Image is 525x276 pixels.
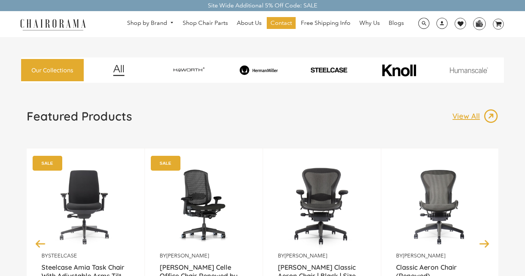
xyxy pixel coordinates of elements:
span: Shop Chair Parts [183,19,228,27]
a: Shop Chair Parts [179,17,232,29]
p: by [396,252,484,259]
a: Steelcase [48,252,77,259]
span: About Us [237,19,262,27]
img: image_12.png [98,65,139,76]
img: image_7_14f0750b-d084-457f-979a-a1ab9f6582c4.png [155,63,223,77]
a: [PERSON_NAME] [285,252,327,259]
img: image_13.png [484,109,498,124]
a: View All [452,109,498,124]
span: Free Shipping Info [301,19,350,27]
span: Contact [270,19,292,27]
a: Contact [267,17,296,29]
a: Herman Miller Classic Aeron Chair | Black | Size B (Renewed) - chairorama Herman Miller Classic A... [278,160,366,252]
a: Free Shipping Info [297,17,354,29]
button: Next [478,237,491,250]
img: image_11.png [435,67,503,73]
p: by [278,252,366,259]
img: chairorama [16,18,90,31]
p: by [160,252,248,259]
a: Blogs [385,17,408,29]
span: Blogs [389,19,404,27]
a: Amia Chair by chairorama.com Renewed Amia Chair chairorama.com [41,160,130,252]
p: View All [452,111,484,121]
text: SALE [160,161,171,165]
nav: DesktopNavigation [122,17,410,31]
span: Why Us [359,19,380,27]
img: Herman Miller Celle Office Chair Renewed by Chairorama | Grey - chairorama [160,160,248,252]
a: Why Us [356,17,383,29]
img: Amia Chair by chairorama.com [41,160,130,252]
a: Herman Miller Celle Office Chair Renewed by Chairorama | Grey - chairorama Herman Miller Celle Of... [160,160,248,252]
a: Our Collections [21,59,84,82]
a: About Us [233,17,265,29]
img: WhatsApp_Image_2024-07-12_at_16.23.01.webp [474,18,485,29]
img: Herman Miller Classic Aeron Chair | Black | Size B (Renewed) - chairorama [278,160,366,252]
img: image_10_1.png [365,63,432,77]
img: PHOTO-2024-07-09-00-53-10-removebg-preview.png [295,67,363,74]
text: SALE [41,161,53,165]
a: [PERSON_NAME] [403,252,445,259]
a: [PERSON_NAME] [166,252,209,259]
button: Previous [34,237,47,250]
img: image_8_173eb7e0-7579-41b4-bc8e-4ba0b8ba93e8.png [225,65,293,75]
a: Featured Products [27,109,132,129]
h1: Featured Products [27,109,132,124]
p: by [41,252,130,259]
a: Shop by Brand [123,17,177,29]
a: Classic Aeron Chair (Renewed) - chairorama Classic Aeron Chair (Renewed) - chairorama [396,160,484,252]
img: Classic Aeron Chair (Renewed) - chairorama [396,160,484,252]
